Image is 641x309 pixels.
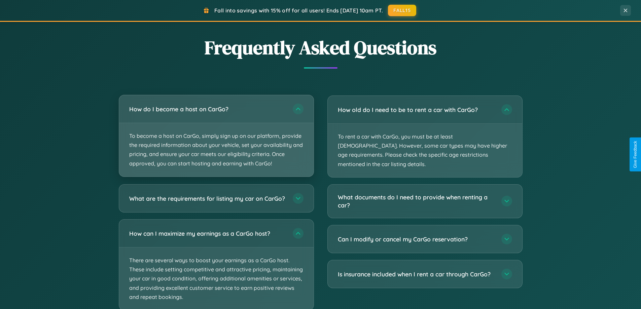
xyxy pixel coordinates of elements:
p: To become a host on CarGo, simply sign up on our platform, provide the required information about... [119,123,314,177]
h2: Frequently Asked Questions [119,35,523,61]
button: FALL15 [388,5,416,16]
h3: How can I maximize my earnings as a CarGo host? [129,229,286,237]
h3: What documents do I need to provide when renting a car? [338,193,495,209]
h3: Can I modify or cancel my CarGo reservation? [338,235,495,243]
h3: How old do I need to be to rent a car with CarGo? [338,106,495,114]
div: Give Feedback [633,141,638,168]
span: Fall into savings with 15% off for all users! Ends [DATE] 10am PT. [214,7,383,14]
h3: What are the requirements for listing my car on CarGo? [129,194,286,202]
h3: Is insurance included when I rent a car through CarGo? [338,270,495,278]
h3: How do I become a host on CarGo? [129,105,286,113]
p: To rent a car with CarGo, you must be at least [DEMOGRAPHIC_DATA]. However, some car types may ha... [328,124,522,177]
